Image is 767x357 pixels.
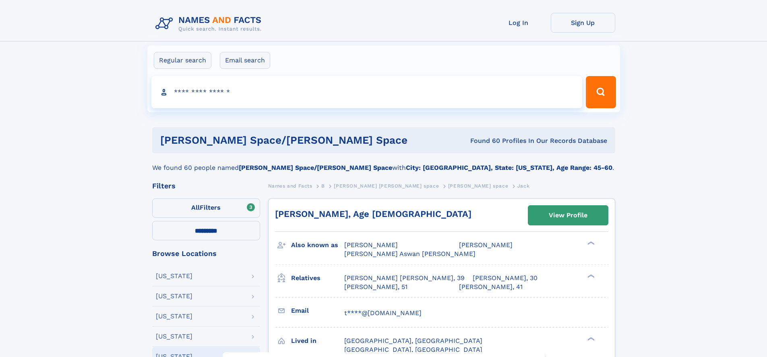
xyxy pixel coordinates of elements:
[439,136,607,145] div: Found 60 Profiles In Our Records Database
[585,273,595,279] div: ❯
[291,238,344,252] h3: Also known as
[517,183,529,189] span: Jack
[459,283,523,291] a: [PERSON_NAME], 41
[486,13,551,33] a: Log In
[191,204,200,211] span: All
[220,52,270,69] label: Email search
[528,206,608,225] a: View Profile
[344,241,398,249] span: [PERSON_NAME]
[268,181,312,191] a: Names and Facts
[585,336,595,341] div: ❯
[156,313,192,320] div: [US_STATE]
[156,333,192,340] div: [US_STATE]
[156,273,192,279] div: [US_STATE]
[549,206,587,225] div: View Profile
[344,346,482,353] span: [GEOGRAPHIC_DATA], [GEOGRAPHIC_DATA]
[151,76,583,108] input: search input
[334,183,439,189] span: [PERSON_NAME] [PERSON_NAME] space
[152,153,615,173] div: We found 60 people named with .
[152,182,260,190] div: Filters
[473,274,538,283] a: [PERSON_NAME], 30
[344,337,482,345] span: [GEOGRAPHIC_DATA], [GEOGRAPHIC_DATA]
[459,241,513,249] span: [PERSON_NAME]
[152,250,260,257] div: Browse Locations
[152,13,268,35] img: Logo Names and Facts
[586,76,616,108] button: Search Button
[239,164,392,171] b: [PERSON_NAME] Space/[PERSON_NAME] Space
[551,13,615,33] a: Sign Up
[154,52,211,69] label: Regular search
[344,250,475,258] span: [PERSON_NAME] Aswan [PERSON_NAME]
[321,183,325,189] span: B
[585,241,595,246] div: ❯
[156,293,192,299] div: [US_STATE]
[321,181,325,191] a: B
[448,181,508,191] a: [PERSON_NAME] space
[344,274,465,283] a: [PERSON_NAME] [PERSON_NAME], 39
[334,181,439,191] a: [PERSON_NAME] [PERSON_NAME] space
[291,334,344,348] h3: Lived in
[275,209,471,219] a: [PERSON_NAME], Age [DEMOGRAPHIC_DATA]
[448,183,508,189] span: [PERSON_NAME] space
[160,135,439,145] h1: [PERSON_NAME] space/[PERSON_NAME] space
[152,198,260,218] label: Filters
[344,283,407,291] a: [PERSON_NAME], 51
[291,271,344,285] h3: Relatives
[406,164,612,171] b: City: [GEOGRAPHIC_DATA], State: [US_STATE], Age Range: 45-60
[291,304,344,318] h3: Email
